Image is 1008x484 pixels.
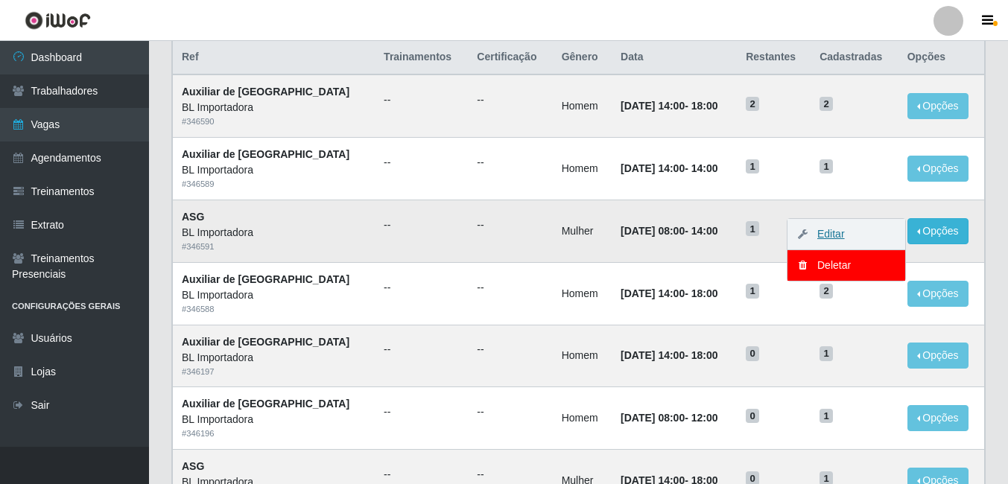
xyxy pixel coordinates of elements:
time: [DATE] 14:00 [621,162,685,174]
td: Homem [553,325,612,387]
ul: -- [384,155,459,171]
span: 0 [746,409,759,424]
img: CoreUI Logo [25,11,91,30]
ul: -- [477,92,543,108]
time: [DATE] 14:00 [621,287,685,299]
th: Data [612,40,737,75]
strong: - [621,349,717,361]
ul: -- [477,404,543,420]
ul: -- [477,467,543,483]
th: Certificação [468,40,552,75]
time: 18:00 [691,349,718,361]
div: BL Importadora [182,287,366,303]
ul: -- [477,217,543,233]
div: BL Importadora [182,412,366,427]
span: 1 [820,409,833,424]
th: Gênero [553,40,612,75]
strong: Auxiliar de [GEOGRAPHIC_DATA] [182,398,349,410]
ul: -- [384,404,459,420]
ul: -- [384,92,459,108]
th: Ref [173,40,375,75]
td: Homem [553,138,612,200]
th: Cadastradas [811,40,898,75]
ul: -- [384,467,459,483]
span: 0 [746,346,759,361]
div: # 346590 [182,115,366,128]
strong: - [621,162,717,174]
ul: -- [477,342,543,357]
strong: Auxiliar de [GEOGRAPHIC_DATA] [182,148,349,160]
button: Opções [907,156,969,182]
time: 18:00 [691,100,718,112]
th: Opções [898,40,985,75]
div: BL Importadora [182,162,366,178]
a: Editar [802,228,845,240]
strong: ASG [182,211,204,223]
time: 14:00 [691,225,718,237]
th: Trainamentos [375,40,468,75]
ul: -- [477,155,543,171]
td: Homem [553,74,612,137]
span: 2 [820,97,833,112]
ul: -- [477,280,543,296]
strong: - [621,287,717,299]
button: Opções [907,343,969,369]
strong: Auxiliar de [GEOGRAPHIC_DATA] [182,86,349,98]
strong: Auxiliar de [GEOGRAPHIC_DATA] [182,273,349,285]
strong: - [621,225,717,237]
div: BL Importadora [182,225,366,241]
time: 18:00 [691,287,718,299]
td: Homem [553,387,612,450]
ul: -- [384,280,459,296]
time: 12:00 [691,412,718,424]
time: [DATE] 14:00 [621,349,685,361]
span: 2 [820,284,833,299]
div: # 346591 [182,241,366,253]
strong: ASG [182,460,204,472]
strong: - [621,100,717,112]
div: # 346589 [182,178,366,191]
div: BL Importadora [182,350,366,366]
span: 2 [746,97,759,112]
button: Opções [907,405,969,431]
td: Mulher [553,200,612,262]
div: # 346196 [182,427,366,440]
button: Opções [907,281,969,307]
td: Homem [553,262,612,325]
span: 1 [746,159,759,174]
div: Deletar [802,258,890,273]
button: Opções [907,218,969,244]
span: 1 [820,159,833,174]
time: [DATE] 08:00 [621,225,685,237]
strong: Auxiliar de [GEOGRAPHIC_DATA] [182,336,349,348]
span: 1 [746,284,759,299]
div: BL Importadora [182,100,366,115]
th: Restantes [737,40,811,75]
time: [DATE] 08:00 [621,412,685,424]
div: # 346588 [182,303,366,316]
div: # 346197 [182,366,366,378]
time: [DATE] 14:00 [621,100,685,112]
strong: - [621,412,717,424]
ul: -- [384,217,459,233]
span: 1 [820,346,833,361]
ul: -- [384,342,459,357]
span: 1 [746,221,759,236]
time: 14:00 [691,162,718,174]
button: Opções [907,93,969,119]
